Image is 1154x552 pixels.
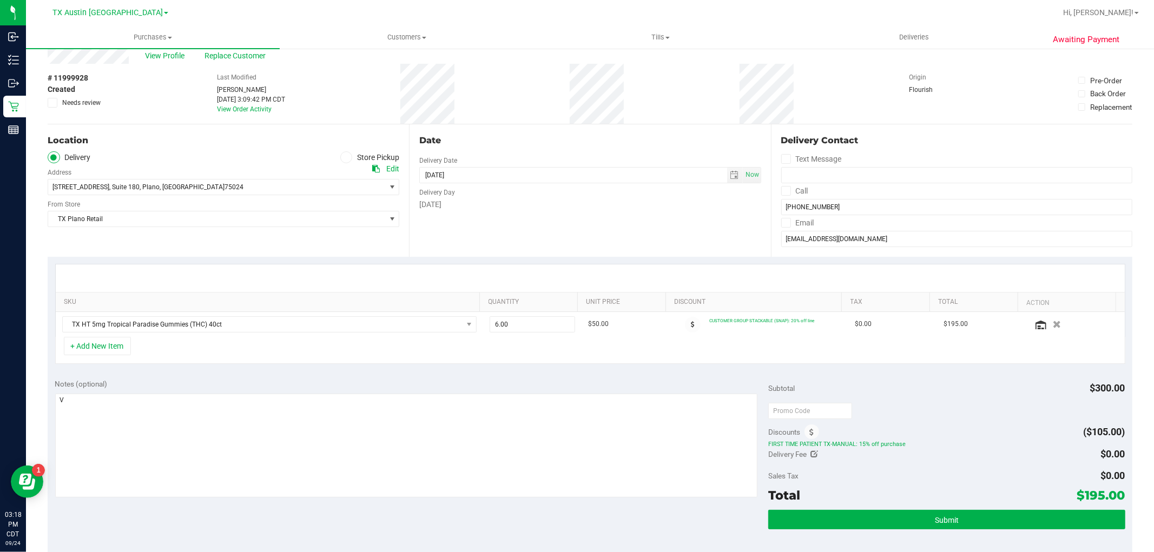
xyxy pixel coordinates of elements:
[727,168,743,183] span: select
[909,85,963,95] div: Flourish
[768,450,807,458] span: Delivery Fee
[8,31,19,42] inline-svg: Inbound
[48,168,71,177] label: Address
[743,168,761,183] span: select
[781,151,842,167] label: Text Message
[217,72,256,82] label: Last Modified
[743,167,761,183] span: Set Current date
[1090,75,1122,86] div: Pre-Order
[768,471,799,480] span: Sales Tax
[205,50,269,62] span: Replace Customer
[386,163,399,175] div: Edit
[909,72,926,82] label: Origin
[588,319,609,329] span: $50.00
[8,78,19,89] inline-svg: Outbound
[781,183,808,199] label: Call
[48,134,399,147] div: Location
[48,84,75,95] span: Created
[489,298,573,307] a: Quantity
[586,298,661,307] a: Unit Price
[944,319,968,329] span: $195.00
[140,183,160,191] span: , Plano
[109,183,140,191] span: , Suite 180
[340,151,400,164] label: Store Pickup
[11,465,43,498] iframe: Resource center
[55,380,108,388] span: Notes (optional)
[768,403,852,419] input: Promo Code
[5,539,21,547] p: 09/24
[938,298,1013,307] a: Total
[811,450,819,458] i: Edit Delivery Fee
[768,440,1125,448] span: FIRST TIME PATIENT TX-MANUAL: 15% off purchase
[850,298,926,307] a: Tax
[62,98,101,108] span: Needs review
[781,199,1132,215] input: Format: (999) 999-9999
[8,55,19,65] inline-svg: Inventory
[225,183,243,191] span: 75024
[935,516,959,524] span: Submit
[855,319,872,329] span: $0.00
[768,488,800,503] span: Total
[385,211,399,227] span: select
[160,183,225,191] span: , [GEOGRAPHIC_DATA]
[419,199,761,210] div: [DATE]
[217,105,272,113] a: View Order Activity
[8,124,19,135] inline-svg: Reports
[145,50,188,62] span: View Profile
[490,317,575,332] input: 6.00
[419,156,457,165] label: Delivery Date
[26,26,280,49] a: Purchases
[48,72,88,84] span: # 11999928
[372,163,380,175] div: Copy address to clipboard
[781,215,814,231] label: Email
[1101,470,1125,481] span: $0.00
[48,151,91,164] label: Delivery
[768,384,795,393] span: Subtotal
[1018,292,1116,312] th: Action
[217,85,285,95] div: [PERSON_NAME]
[1077,488,1125,503] span: $195.00
[768,422,800,442] span: Discounts
[1090,382,1125,394] span: $300.00
[709,318,814,323] span: CUSTOMER GROUP STACKABLE (SNAP): 20% off line
[48,211,385,227] span: TX Plano Retail
[26,32,280,42] span: Purchases
[32,464,45,477] iframe: Resource center unread badge
[52,8,163,17] span: TX Austin [GEOGRAPHIC_DATA]
[64,337,131,355] button: + Add New Item
[280,32,533,42] span: Customers
[534,32,787,42] span: Tills
[1084,426,1125,437] span: ($105.00)
[1063,8,1133,17] span: Hi, [PERSON_NAME]!
[8,101,19,112] inline-svg: Retail
[5,510,21,539] p: 03:18 PM CDT
[280,26,533,49] a: Customers
[48,199,80,209] label: From Store
[1101,448,1125,460] span: $0.00
[1053,34,1119,46] span: Awaiting Payment
[1090,102,1132,112] div: Replacement
[419,134,761,147] div: Date
[787,26,1041,49] a: Deliveries
[419,188,455,197] label: Delivery Day
[768,510,1125,529] button: Submit
[781,134,1132,147] div: Delivery Contact
[674,298,838,307] a: Discount
[533,26,787,49] a: Tills
[52,183,109,191] span: [STREET_ADDRESS]
[1090,88,1126,99] div: Back Order
[63,317,463,332] span: TX HT 5mg Tropical Paradise Gummies (THC) 40ct
[64,298,476,307] a: SKU
[885,32,944,42] span: Deliveries
[217,95,285,104] div: [DATE] 3:09:42 PM CDT
[385,179,399,195] span: select
[781,167,1132,183] input: Format: (999) 999-9999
